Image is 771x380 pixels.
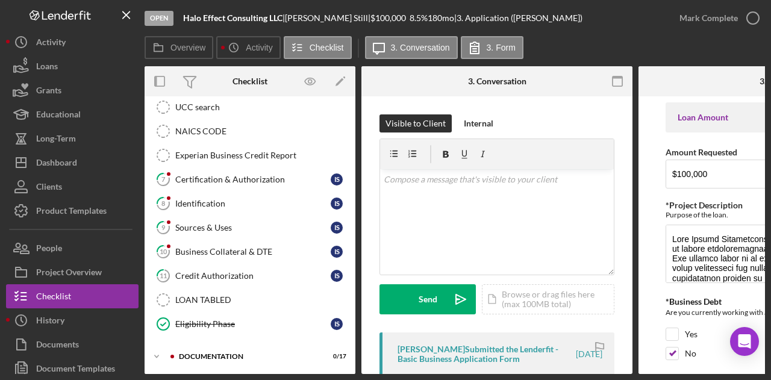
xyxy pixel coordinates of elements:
div: Dashboard [36,151,77,178]
div: LOAN TABLED [175,295,349,305]
button: Clients [6,175,139,199]
button: Visible to Client [379,114,452,132]
tspan: 8 [161,199,165,207]
div: | 3. Application ([PERSON_NAME]) [454,13,582,23]
button: Mark Complete [667,6,765,30]
div: Clients [36,175,62,202]
div: Documents [36,332,79,360]
label: Overview [170,43,205,52]
div: Checklist [233,76,267,86]
div: 8.5 % [410,13,428,23]
label: No [685,347,696,360]
b: Halo Effect Consulting LLC [183,13,282,23]
div: Certification & Authorization [175,175,331,184]
button: Checklist [284,36,352,59]
div: Identification [175,199,331,208]
div: [PERSON_NAME] Still | [285,13,370,23]
a: UCC search [151,95,349,119]
tspan: 11 [160,272,167,279]
button: Project Overview [6,260,139,284]
div: Activity [36,30,66,57]
div: Product Templates [36,199,107,226]
a: 11Credit AuthorizationIS [151,264,349,288]
div: Long-Term [36,126,76,154]
tspan: 7 [161,175,166,183]
div: Sources & Uses [175,223,331,232]
div: Checklist [36,284,71,311]
button: Activity [6,30,139,54]
tspan: 9 [161,223,166,231]
label: *Project Description [666,200,743,210]
button: Loans [6,54,139,78]
a: 7Certification & AuthorizationIS [151,167,349,192]
div: [PERSON_NAME] Submitted the Lenderfit - Basic Business Application Form [398,344,574,364]
button: Activity [216,36,280,59]
button: History [6,308,139,332]
button: Educational [6,102,139,126]
div: I S [331,246,343,258]
div: Grants [36,78,61,105]
div: Business Collateral & DTE [175,247,331,257]
div: Send [419,284,437,314]
label: Activity [246,43,272,52]
div: Experian Business Credit Report [175,151,349,160]
div: Credit Authorization [175,271,331,281]
div: 0 / 17 [325,353,346,360]
label: 3. Form [487,43,516,52]
div: Eligibility Phase [175,319,331,329]
div: UCC search [175,102,349,112]
div: I S [331,198,343,210]
div: I S [331,222,343,234]
label: Amount Requested [666,147,737,157]
button: Internal [458,114,499,132]
div: I S [331,173,343,185]
div: Internal [464,114,493,132]
div: Educational [36,102,81,129]
button: Documents [6,332,139,357]
div: Open Intercom Messenger [730,327,759,356]
button: Send [379,284,476,314]
button: 3. Conversation [365,36,458,59]
div: Mark Complete [679,6,738,30]
button: Checklist [6,284,139,308]
time: 2025-07-30 14:22 [576,349,602,359]
div: Project Overview [36,260,102,287]
a: NAICS CODE [151,119,349,143]
label: Checklist [310,43,344,52]
a: LOAN TABLED [151,288,349,312]
button: Dashboard [6,151,139,175]
button: Overview [145,36,213,59]
button: Product Templates [6,199,139,223]
label: Yes [685,328,698,340]
div: I S [331,318,343,330]
div: NAICS CODE [175,126,349,136]
div: I S [331,270,343,282]
div: Visible to Client [385,114,446,132]
span: $100,000 [370,13,406,23]
a: Eligibility PhaseIS [151,312,349,336]
div: History [36,308,64,335]
div: | [183,13,285,23]
div: 3. Conversation [468,76,526,86]
button: Grants [6,78,139,102]
tspan: 10 [160,248,167,255]
button: People [6,236,139,260]
div: 180 mo [428,13,454,23]
button: 3. Form [461,36,523,59]
button: Long-Term [6,126,139,151]
div: documentation [179,353,316,360]
div: Loans [36,54,58,81]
